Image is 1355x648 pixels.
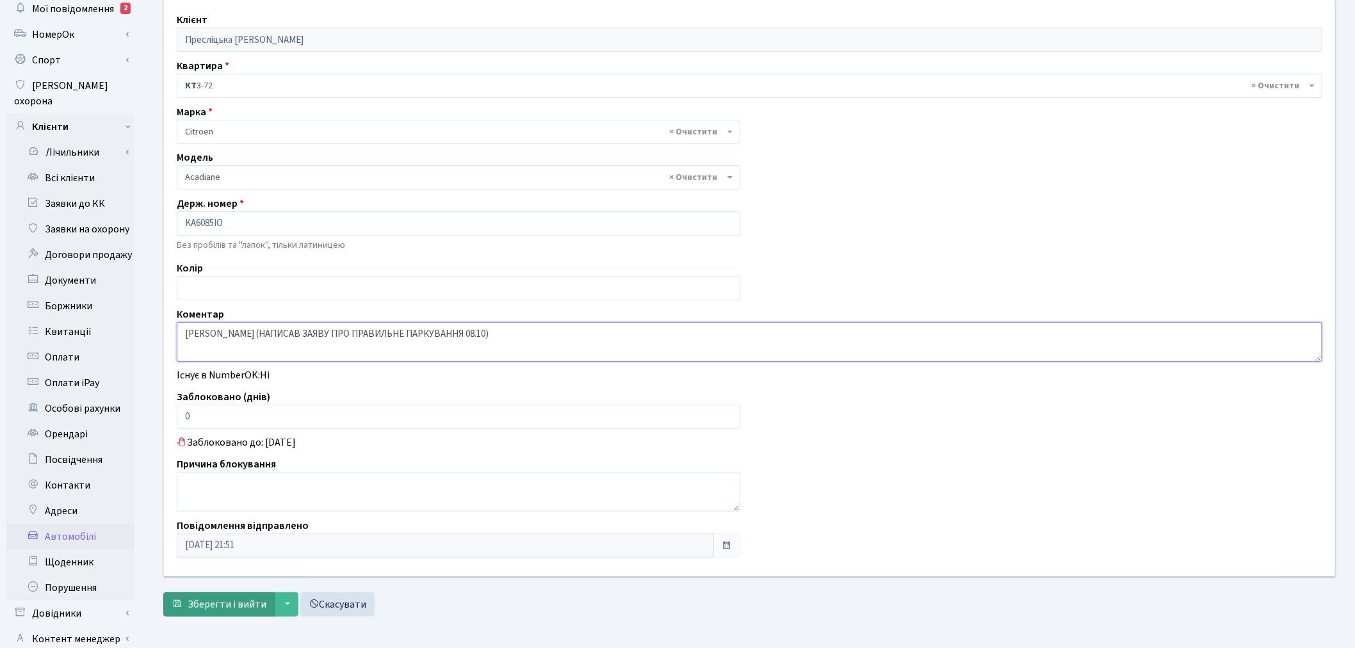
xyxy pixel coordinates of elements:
div: Існує в NumberOK: [167,368,1332,383]
label: Повідомлення відправлено [177,518,309,533]
span: <b>КТ</b>&nbsp;&nbsp;&nbsp;&nbsp;3-72 [185,79,1306,92]
a: Оплати iPay [6,370,134,396]
a: Довідники [6,601,134,626]
a: Заявки на охорону [6,216,134,242]
span: Acadiane [185,171,724,184]
span: Citroen [185,126,724,138]
span: Видалити всі елементи [670,171,718,184]
a: Орендарі [6,421,134,447]
span: Ні [260,368,270,382]
span: <b>КТ</b>&nbsp;&nbsp;&nbsp;&nbsp;3-72 [177,74,1322,98]
a: Лічильники [15,140,134,165]
button: Зберегти і вийти [163,592,275,617]
label: Квартира [177,58,229,74]
label: Марка [177,104,213,120]
p: Без пробілів та "лапок", тільки латиницею [177,238,740,252]
div: 2 [120,3,131,14]
div: Заблоковано до: [DATE] [167,435,1332,450]
span: Видалити всі елементи [670,126,718,138]
a: Адреси [6,498,134,524]
a: Заявки до КК [6,191,134,216]
a: Щоденник [6,549,134,575]
a: Документи [6,268,134,293]
textarea: Орендар [177,322,1322,362]
span: Видалити всі елементи [1252,79,1300,92]
span: Citroen [177,120,740,144]
a: Контакти [6,473,134,498]
a: Спорт [6,47,134,73]
a: Порушення [6,575,134,601]
a: Квитанції [6,319,134,344]
label: Клієнт [177,12,207,28]
a: Автомобілі [6,524,134,549]
a: Договори продажу [6,242,134,268]
label: Колір [177,261,203,276]
a: Посвідчення [6,447,134,473]
a: НомерОк [6,22,134,47]
a: Скасувати [300,592,375,617]
a: Боржники [6,293,134,319]
label: Модель [177,150,213,165]
a: [PERSON_NAME] охорона [6,73,134,114]
span: Зберегти і вийти [188,597,266,612]
label: Причина блокування [177,457,276,472]
a: Особові рахунки [6,396,134,421]
a: Всі клієнти [6,165,134,191]
span: Мої повідомлення [32,2,114,16]
a: Клієнти [6,114,134,140]
label: Заблоковано (днів) [177,389,270,405]
label: Коментар [177,307,224,322]
a: Оплати [6,344,134,370]
label: Держ. номер [177,196,244,211]
span: Acadiane [177,165,740,190]
b: КТ [185,79,197,92]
